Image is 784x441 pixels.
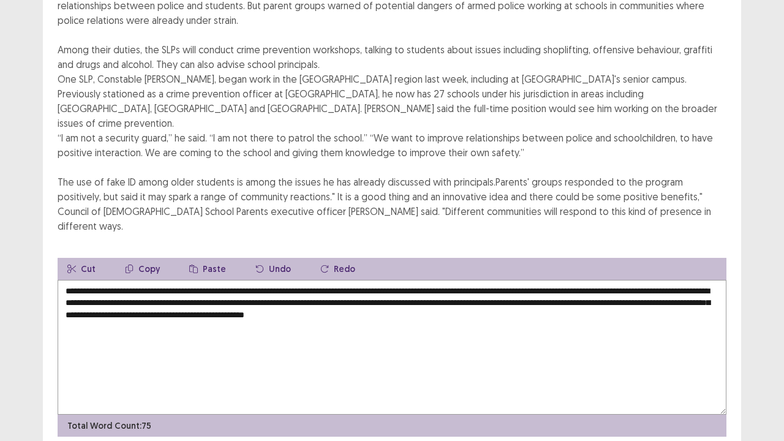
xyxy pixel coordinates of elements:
button: Undo [246,258,301,280]
p: Total Word Count: 75 [67,420,151,432]
button: Redo [311,258,365,280]
button: Copy [115,258,170,280]
button: Cut [58,258,105,280]
button: Paste [179,258,236,280]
